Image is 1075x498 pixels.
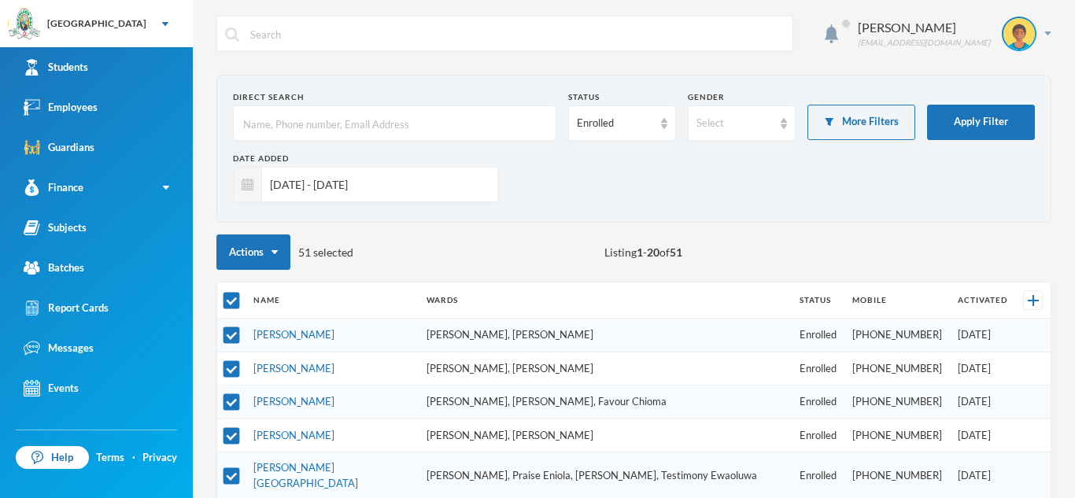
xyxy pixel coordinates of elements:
td: [PHONE_NUMBER] [844,352,950,385]
td: [DATE] [950,319,1015,352]
th: Activated [950,282,1015,319]
a: [PERSON_NAME] [253,429,334,441]
button: Actions [216,234,290,270]
div: Events [24,380,79,397]
td: [PHONE_NUMBER] [844,385,950,419]
div: Messages [24,340,94,356]
div: Status [568,91,676,103]
td: Enrolled [792,352,844,385]
td: [DATE] [950,352,1015,385]
td: [PHONE_NUMBER] [844,419,950,452]
b: 1 [637,245,643,259]
td: [PERSON_NAME], [PERSON_NAME], Favour Chioma [419,385,792,419]
td: [PHONE_NUMBER] [844,319,950,352]
td: [DATE] [950,385,1015,419]
a: [PERSON_NAME] [253,395,334,408]
div: Gender [688,91,796,103]
div: Direct Search [233,91,556,103]
b: 20 [647,245,659,259]
div: Enrolled [577,116,653,131]
td: Enrolled [792,319,844,352]
span: Listing - of [604,244,682,260]
div: · [132,450,135,466]
button: Apply Filter [927,105,1035,140]
input: e.g. 30/08/2025 - 30/09/2025 [262,167,489,202]
th: Wards [419,282,792,319]
div: Employees [24,99,98,116]
div: Batches [24,260,84,276]
td: [PERSON_NAME], [PERSON_NAME] [419,352,792,385]
button: More Filters [807,105,915,140]
div: Subjects [24,219,87,236]
div: 51 selected [216,234,353,270]
a: Help [16,446,89,470]
td: [DATE] [950,419,1015,452]
div: Students [24,59,88,76]
th: Mobile [844,282,950,319]
td: [PERSON_NAME], [PERSON_NAME] [419,319,792,352]
div: Guardians [24,139,94,156]
a: [PERSON_NAME] [253,328,334,341]
a: [PERSON_NAME][GEOGRAPHIC_DATA] [253,461,358,489]
td: [PERSON_NAME], [PERSON_NAME] [419,419,792,452]
div: [GEOGRAPHIC_DATA] [47,17,146,31]
div: Report Cards [24,300,109,316]
a: [PERSON_NAME] [253,362,334,374]
div: [EMAIL_ADDRESS][DOMAIN_NAME] [858,37,990,49]
b: 51 [670,245,682,259]
td: Enrolled [792,419,844,452]
div: Finance [24,179,83,196]
a: Terms [96,450,124,466]
img: + [1028,295,1039,306]
div: [PERSON_NAME] [858,18,990,37]
input: Search [249,17,785,52]
img: search [225,28,239,42]
th: Status [792,282,844,319]
td: Enrolled [792,385,844,419]
div: Date Added [233,153,498,164]
th: Name [246,282,419,319]
div: Select [696,116,773,131]
img: STUDENT [1003,18,1035,50]
a: Privacy [142,450,177,466]
img: logo [9,9,40,40]
input: Name, Phone number, Email Address [242,106,548,142]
